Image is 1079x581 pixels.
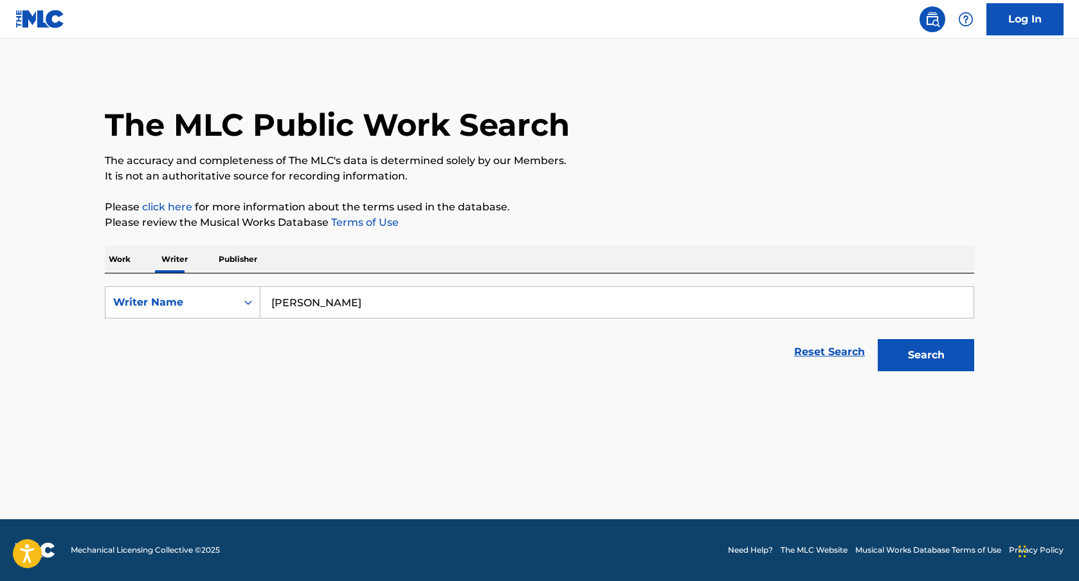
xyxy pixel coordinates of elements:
[105,153,974,169] p: The accuracy and completeness of The MLC's data is determined solely by our Members.
[781,544,848,556] a: The MLC Website
[105,215,974,230] p: Please review the Musical Works Database
[105,286,974,378] form: Search Form
[15,10,65,28] img: MLC Logo
[15,542,55,558] img: logo
[878,339,974,371] button: Search
[986,3,1064,35] a: Log In
[953,6,979,32] div: Help
[728,544,773,556] a: Need Help?
[1019,532,1026,571] div: Glisser
[105,169,974,184] p: It is not an authoritative source for recording information.
[105,199,974,215] p: Please for more information about the terms used in the database.
[1009,544,1064,556] a: Privacy Policy
[920,6,945,32] a: Public Search
[925,12,940,27] img: search
[329,216,399,228] a: Terms of Use
[158,246,192,273] p: Writer
[958,12,974,27] img: help
[113,295,229,310] div: Writer Name
[71,544,220,556] span: Mechanical Licensing Collective © 2025
[105,246,134,273] p: Work
[788,338,871,366] a: Reset Search
[215,246,261,273] p: Publisher
[105,106,570,144] h1: The MLC Public Work Search
[1015,519,1079,581] iframe: Chat Widget
[855,544,1001,556] a: Musical Works Database Terms of Use
[142,201,192,213] a: click here
[1015,519,1079,581] div: Widget de chat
